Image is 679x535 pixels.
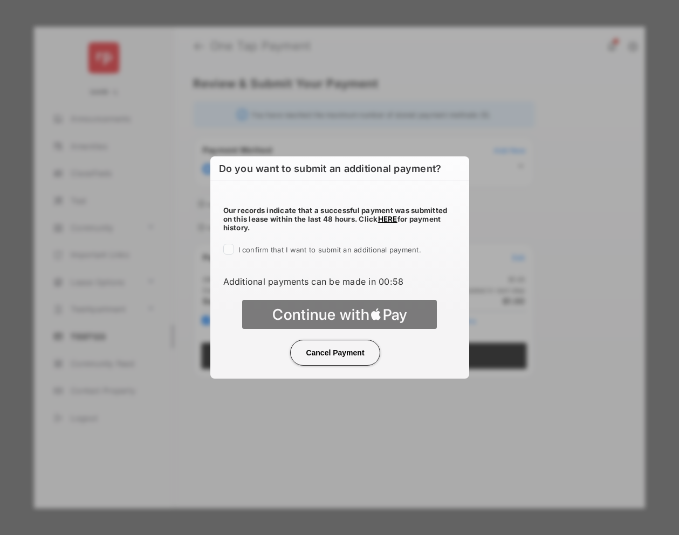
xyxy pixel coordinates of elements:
h6: Do you want to submit an additional payment? [210,156,469,181]
a: HERE [378,215,397,223]
span: I confirm that I want to submit an additional payment. [238,245,421,254]
h5: Our records indicate that a successful payment was submitted on this lease within the last 48 hou... [223,206,456,232]
button: Cancel Payment [290,340,380,366]
div: Additional payments can be made in 00:58 [210,181,469,287]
